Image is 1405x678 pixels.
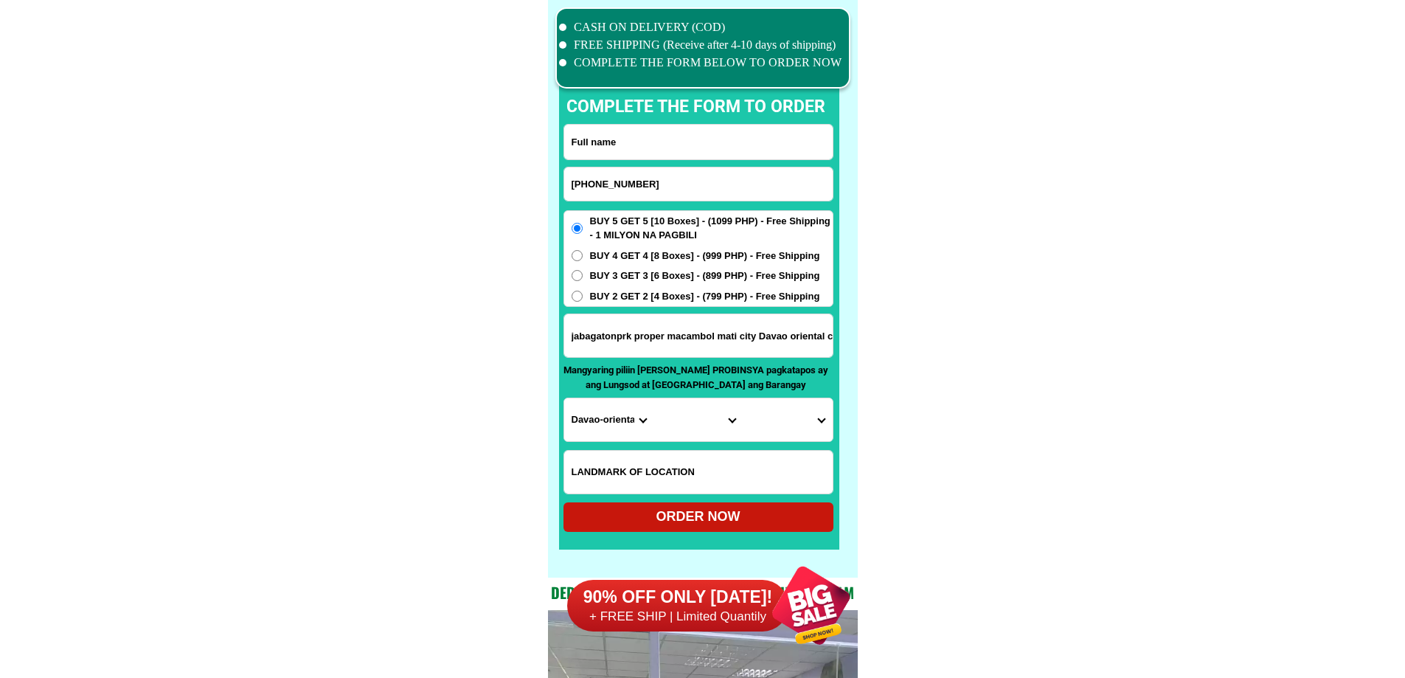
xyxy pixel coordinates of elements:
[743,398,832,441] select: Select commune
[590,289,820,304] span: BUY 2 GET 2 [4 Boxes] - (799 PHP) - Free Shipping
[552,94,840,120] p: complete the form to order
[590,269,820,283] span: BUY 3 GET 3 [6 Boxes] - (899 PHP) - Free Shipping
[572,250,583,261] input: BUY 4 GET 4 [8 Boxes] - (999 PHP) - Free Shipping
[563,507,833,527] div: ORDER NOW
[559,36,842,54] li: FREE SHIPPING (Receive after 4-10 days of shipping)
[572,291,583,302] input: BUY 2 GET 2 [4 Boxes] - (799 PHP) - Free Shipping
[567,587,788,609] h6: 90% OFF ONLY [DATE]!
[564,451,833,494] input: Input LANDMARKOFLOCATION
[590,214,833,243] span: BUY 5 GET 5 [10 Boxes] - (1099 PHP) - Free Shipping - 1 MILYON NA PAGBILI
[590,249,820,263] span: BUY 4 GET 4 [8 Boxes] - (999 PHP) - Free Shipping
[564,125,833,159] input: Input full_name
[559,54,842,72] li: COMPLETE THE FORM BELOW TO ORDER NOW
[572,223,583,234] input: BUY 5 GET 5 [10 Boxes] - (1099 PHP) - Free Shipping - 1 MILYON NA PAGBILI
[559,18,842,36] li: CASH ON DELIVERY (COD)
[564,398,653,441] select: Select province
[572,270,583,281] input: BUY 3 GET 3 [6 Boxes] - (899 PHP) - Free Shipping
[548,581,858,603] h2: Dedicated and professional consulting team
[653,398,743,441] select: Select district
[564,314,833,357] input: Input address
[563,363,829,392] p: Mangyaring piliin [PERSON_NAME] PROBINSYA pagkatapos ay ang Lungsod at [GEOGRAPHIC_DATA] ang Bara...
[564,167,833,201] input: Input phone_number
[567,609,788,625] h6: + FREE SHIP | Limited Quantily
